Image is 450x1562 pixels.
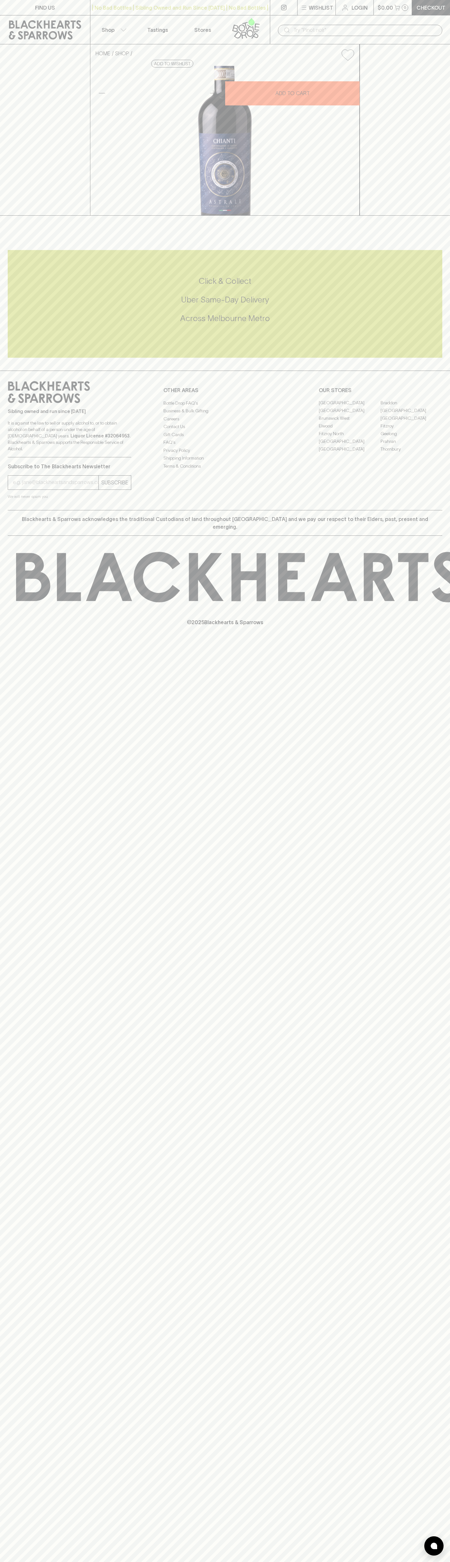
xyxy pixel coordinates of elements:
[135,15,180,44] a: Tastings
[319,430,381,438] a: Fitzroy North
[35,4,55,12] p: FIND US
[101,479,128,486] p: SUBSCRIBE
[381,422,442,430] a: Fitzroy
[163,407,287,415] a: Business & Bulk Gifting
[381,399,442,407] a: Braddon
[180,15,225,44] a: Stores
[8,420,131,452] p: It is against the law to sell or supply alcohol to, or to obtain alcohol on behalf of a person un...
[417,4,445,12] p: Checkout
[309,4,333,12] p: Wishlist
[102,26,115,34] p: Shop
[90,15,135,44] button: Shop
[163,386,287,394] p: OTHER AREAS
[163,462,287,470] a: Terms & Conditions
[319,386,442,394] p: OUR STORES
[163,446,287,454] a: Privacy Policy
[381,445,442,453] a: Thornbury
[8,276,442,286] h5: Click & Collect
[8,408,131,415] p: Sibling owned and run since [DATE]
[339,47,357,63] button: Add to wishlist
[163,423,287,431] a: Contact Us
[381,438,442,445] a: Prahran
[381,415,442,422] a: [GEOGRAPHIC_DATA]
[163,454,287,462] a: Shipping Information
[8,294,442,305] h5: Uber Same-Day Delivery
[319,415,381,422] a: Brunswick West
[8,313,442,324] h5: Across Melbourne Metro
[404,6,406,9] p: 0
[163,431,287,438] a: Gift Cards
[163,415,287,423] a: Careers
[147,26,168,34] p: Tastings
[13,477,98,488] input: e.g. jane@blackheartsandsparrows.com.au
[319,438,381,445] a: [GEOGRAPHIC_DATA]
[352,4,368,12] p: Login
[275,89,310,97] p: ADD TO CART
[378,4,393,12] p: $0.00
[319,445,381,453] a: [GEOGRAPHIC_DATA]
[163,399,287,407] a: Bottle Drop FAQ's
[194,26,211,34] p: Stores
[99,476,131,489] button: SUBSCRIBE
[225,81,360,105] button: ADD TO CART
[381,407,442,415] a: [GEOGRAPHIC_DATA]
[163,439,287,446] a: FAQ's
[8,250,442,358] div: Call to action block
[381,430,442,438] a: Geelong
[293,25,437,35] input: Try "Pinot noir"
[319,407,381,415] a: [GEOGRAPHIC_DATA]
[8,462,131,470] p: Subscribe to The Blackhearts Newsletter
[13,515,437,531] p: Blackhearts & Sparrows acknowledges the traditional Custodians of land throughout [GEOGRAPHIC_DAT...
[70,433,130,438] strong: Liquor License #32064953
[151,60,193,67] button: Add to wishlist
[319,399,381,407] a: [GEOGRAPHIC_DATA]
[115,50,129,56] a: SHOP
[96,50,110,56] a: HOME
[319,422,381,430] a: Elwood
[90,66,359,215] img: 40300.png
[431,1543,437,1549] img: bubble-icon
[8,493,131,500] p: We will never spam you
